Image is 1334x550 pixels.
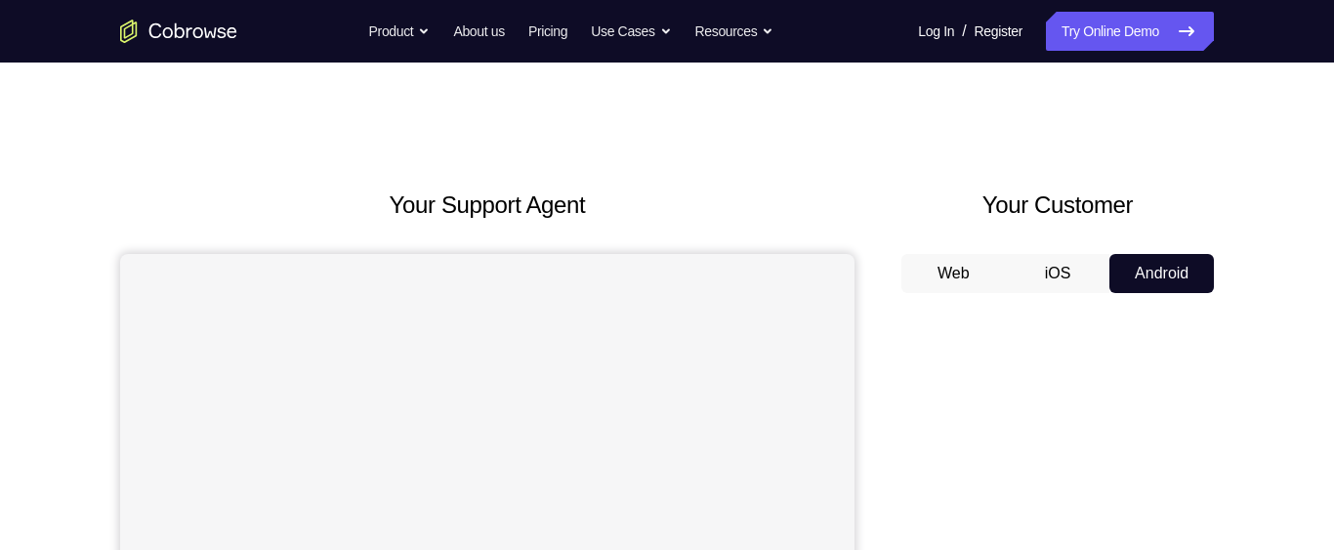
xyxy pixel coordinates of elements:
a: About us [453,12,504,51]
a: Go to the home page [120,20,237,43]
a: Register [975,12,1022,51]
a: Try Online Demo [1046,12,1214,51]
button: Use Cases [591,12,671,51]
button: Resources [695,12,774,51]
h2: Your Support Agent [120,188,855,223]
button: Product [369,12,431,51]
a: Log In [918,12,954,51]
button: Android [1109,254,1214,293]
h2: Your Customer [901,188,1214,223]
span: / [962,20,966,43]
button: Web [901,254,1006,293]
a: Pricing [528,12,567,51]
button: iOS [1006,254,1110,293]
